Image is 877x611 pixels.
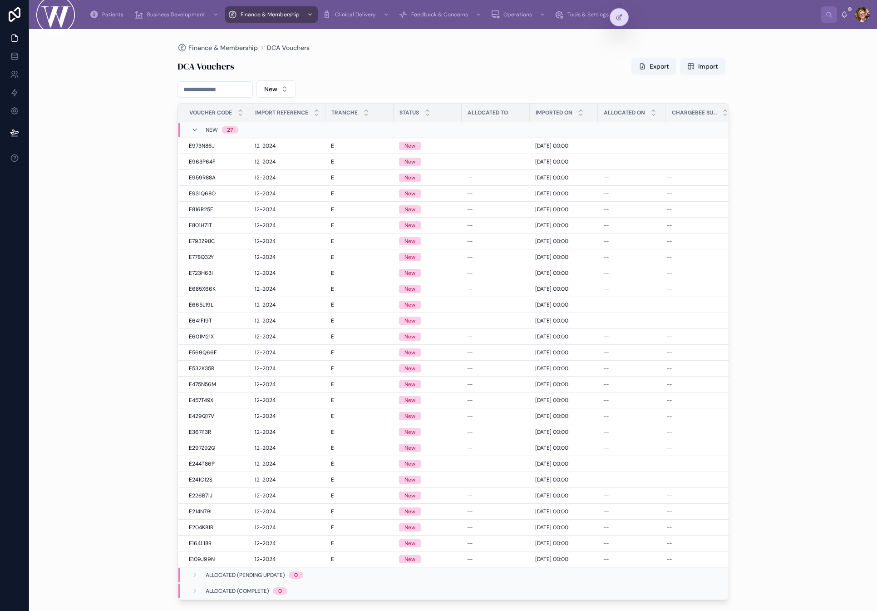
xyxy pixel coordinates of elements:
[267,43,310,52] a: DCA Vouchers
[189,333,214,340] span: E601M21X
[189,158,244,165] a: E963P64F
[255,365,320,372] a: 12-2024
[666,349,672,356] span: --
[404,285,415,293] div: New
[331,174,334,181] span: E
[399,333,456,341] a: New
[331,222,334,229] span: E
[255,301,276,308] span: 12-2024
[255,142,276,149] span: 12-2024
[535,381,592,388] a: [DATE] 00:00
[331,206,334,213] span: E
[467,206,473,213] span: --
[666,333,723,340] a: --
[404,237,415,245] div: New
[467,285,473,293] span: --
[189,253,214,261] span: E778Q32Y
[467,397,524,404] a: --
[467,222,524,229] a: --
[603,174,660,181] a: --
[535,238,592,245] a: [DATE] 00:00
[535,174,592,181] a: [DATE] 00:00
[255,317,276,324] span: 12-2024
[331,206,388,213] a: E
[467,365,473,372] span: --
[255,190,320,197] a: 12-2024
[535,285,592,293] a: [DATE] 00:00
[666,349,723,356] a: --
[255,142,320,149] a: 12-2024
[603,285,660,293] a: --
[467,190,524,197] a: --
[535,317,592,324] a: [DATE] 00:00
[666,333,672,340] span: --
[535,253,592,261] a: [DATE] 00:00
[603,158,609,165] span: --
[399,396,456,404] a: New
[255,285,320,293] a: 12-2024
[503,11,532,18] span: Operations
[331,158,334,165] span: E
[603,253,660,261] a: --
[535,253,568,261] span: [DATE] 00:00
[535,206,592,213] a: [DATE] 00:00
[335,11,376,18] span: Clinical Delivery
[331,174,388,181] a: E
[666,158,672,165] span: --
[189,206,244,213] a: E816R25F
[404,253,415,261] div: New
[603,158,660,165] a: --
[603,190,609,197] span: --
[331,301,334,308] span: E
[189,190,216,197] span: E931Q68O
[467,142,524,149] a: --
[467,333,473,340] span: --
[399,205,456,214] a: New
[331,349,388,356] a: E
[331,222,388,229] a: E
[666,142,723,149] a: --
[189,317,212,324] span: E641F19T
[255,190,276,197] span: 12-2024
[177,43,258,52] a: Finance & Membership
[404,174,415,182] div: New
[666,206,723,213] a: --
[331,381,334,388] span: E
[680,58,725,75] button: Import
[666,222,672,229] span: --
[603,381,660,388] a: --
[535,333,592,340] a: [DATE] 00:00
[467,190,473,197] span: --
[666,365,672,372] span: --
[666,301,723,308] a: --
[189,381,216,388] span: E475N56M
[467,397,473,404] span: --
[255,301,320,308] a: 12-2024
[535,301,568,308] span: [DATE] 00:00
[255,381,320,388] a: 12-2024
[603,333,609,340] span: --
[399,380,456,388] a: New
[467,301,524,308] a: --
[189,349,217,356] span: E569Q66F
[603,301,609,308] span: --
[467,381,473,388] span: --
[603,349,609,356] span: --
[535,158,592,165] a: [DATE] 00:00
[404,412,415,420] div: New
[255,158,320,165] a: 12-2024
[535,269,592,277] a: [DATE] 00:00
[399,253,456,261] a: New
[331,381,388,388] a: E
[603,365,609,372] span: --
[331,365,388,372] a: E
[255,397,276,404] span: 12-2024
[535,365,592,372] a: [DATE] 00:00
[698,62,718,71] span: Import
[535,142,568,149] span: [DATE] 00:00
[467,285,524,293] a: --
[666,317,672,324] span: --
[331,253,334,261] span: E
[666,285,672,293] span: --
[535,238,568,245] span: [DATE] 00:00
